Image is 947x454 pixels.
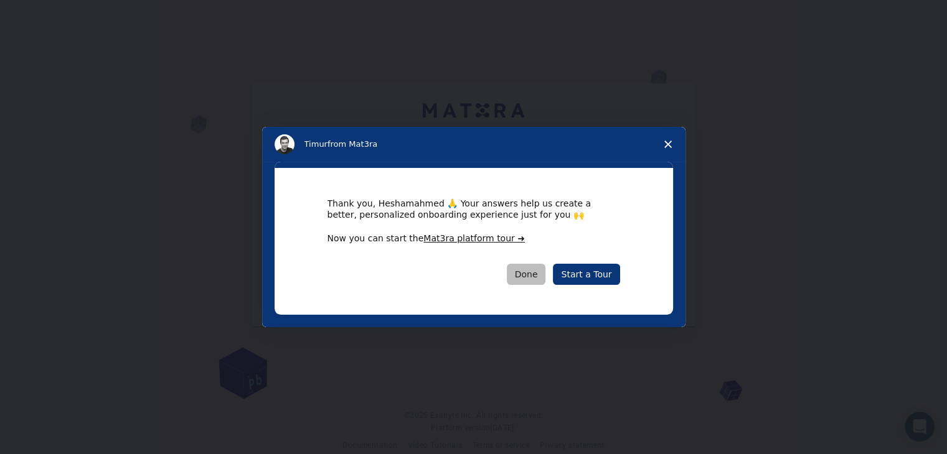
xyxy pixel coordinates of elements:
[553,264,620,285] a: Start a Tour
[275,134,294,154] img: Profile image for Timur
[651,127,686,162] span: Close survey
[507,264,546,285] button: Done
[327,198,620,220] div: Thank you, Heshamahmed 🙏 Your answers help us create a better, personalized onboarding experience...
[327,233,620,245] div: Now you can start the
[327,139,377,149] span: from Mat3ra
[423,233,525,243] a: Mat3ra platform tour ➜
[304,139,327,149] span: Timur
[25,9,70,20] span: Support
